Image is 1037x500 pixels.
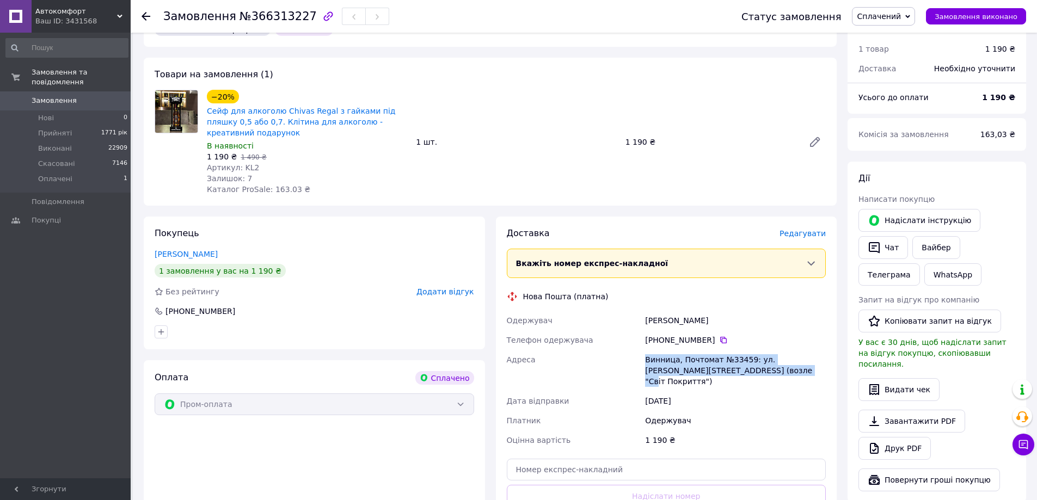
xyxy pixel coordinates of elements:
font: У вас є 30 днів, щоб надіслати запит на відгук покупцю, скопіювавши посилання. [858,338,1007,368]
font: 163,03 ₴ [980,130,1015,139]
font: Усього до оплати [858,93,929,102]
font: Товари на замовлення (1) [155,69,273,79]
img: Сейф для алкоголю Chivas Regal з гайками під пляшку 0,5 або 0,7. Клітина для алкоголю - креативни... [155,90,198,133]
font: Вкажіть номер експрес-накладної [516,259,668,268]
font: [PHONE_NUMBER] [165,307,235,316]
a: Сейф для алкоголю Chivas Regal з гайками під пляшку 0,5 або 0,7. Клітина для алкоголю - креативни... [207,107,396,137]
font: Необхідно уточнити [934,64,1015,73]
font: Оцінна вартість [507,436,571,445]
font: Оплата [155,372,188,382]
font: Завантажити PDF [885,417,956,425]
font: Автокомфорт [35,7,86,15]
font: Повернути гроші покупцю [885,476,991,484]
font: Вайбер [922,243,950,252]
font: Замовлення та повідомлення [32,68,88,86]
font: Видати чек [885,385,930,394]
div: Ваш ID: 3431568 [35,16,131,26]
font: Копіювати запит на відгук [885,317,992,325]
font: 1 490 ₴ [241,153,266,161]
font: Телефон одержувача [507,336,593,344]
font: [PHONE_NUMBER] [645,336,715,344]
font: Замовлення [32,96,77,104]
font: Артикул: KL2 [207,163,259,172]
span: Автокомфорт [35,7,117,16]
font: Статус замовлення [741,11,842,22]
font: 1 [124,175,127,182]
input: Пошук [5,38,128,58]
font: Разом [858,23,886,33]
font: 1 190 ₴ [985,45,1015,53]
font: Надіслати інструкцію [885,216,971,225]
font: Чат [885,243,899,252]
font: 1 190 ₴ [982,93,1015,102]
a: Друк PDF [858,437,931,460]
font: WhatsApp [934,270,972,279]
font: Доставка [858,64,896,73]
button: Чат [858,236,908,259]
font: Повідомлення [32,197,84,206]
a: [PERSON_NAME] [155,250,218,258]
font: Замовлення [163,10,236,23]
a: Вайбер [912,236,960,259]
font: Прийняті [38,129,72,137]
a: Телеграма [858,263,920,286]
font: 1 товар [858,45,889,53]
font: Редагувати [780,229,826,238]
font: Платник [507,416,541,425]
font: 1 190 ₴ [207,152,237,161]
button: Замовлення виконано [926,8,1026,24]
font: 0 [124,114,127,121]
font: Нові [38,114,54,122]
font: Оплачені [38,175,72,183]
font: 1771 рік [101,129,127,136]
font: Згорнути [32,485,66,493]
div: Винница, Почтомат №33459: ул. [PERSON_NAME][STREET_ADDRESS] (возле "Світ Покриття") [643,350,828,391]
font: [PERSON_NAME] [645,316,708,325]
font: Покупці [32,216,61,224]
font: [DATE] [645,397,671,405]
a: Редагувати [804,131,826,153]
font: −20% [211,92,235,101]
a: WhatsApp [924,263,981,286]
font: Скасовані [38,159,75,168]
font: Одержувач [645,416,691,425]
font: Одержувач [507,316,553,325]
font: 1 190 ₴ [625,138,655,146]
div: Повернутись назад [142,11,150,22]
font: Дії [858,173,870,183]
font: №366313227 [240,10,317,23]
font: Нова Пошта (платна) [523,292,609,301]
font: 1 замовлення у вас на 1 190 ₴ [159,267,281,275]
font: Запит на відгук про компанію [858,295,979,304]
font: Без рейтингу [165,287,219,296]
font: Виконані [38,144,72,152]
font: Залишок: 7 [207,174,253,183]
button: Видати чек [858,378,940,401]
font: 22909 [108,144,127,151]
font: Покупець [155,228,199,238]
font: Додати відгук [416,287,474,296]
font: [DATE] 15:07 [776,24,826,33]
font: Сплачений [857,12,901,21]
font: Замовлення виконано [935,13,1017,21]
font: Доставка [507,228,550,238]
font: Сплачено [431,374,469,382]
font: Друк PDF [885,444,922,453]
font: В наявності [207,141,254,150]
font: Написати покупцю [858,195,935,203]
font: 1 шт. [416,138,437,146]
button: Копіювати запит на відгук [858,310,1001,332]
font: Адреса [507,355,536,364]
font: Телеграма [868,270,911,279]
font: Комісія за замовлення [858,130,949,139]
font: 1 190 ₴ [645,436,675,445]
font: Дата відправки [507,397,569,405]
font: 7146 [112,159,127,166]
button: Надіслати інструкцію [858,209,980,232]
font: Каталог ProSale: 163.03 ₴ [207,185,310,194]
button: Повернути гроші покупцю [858,468,1000,491]
input: Номер експрес-накладний [507,459,826,480]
